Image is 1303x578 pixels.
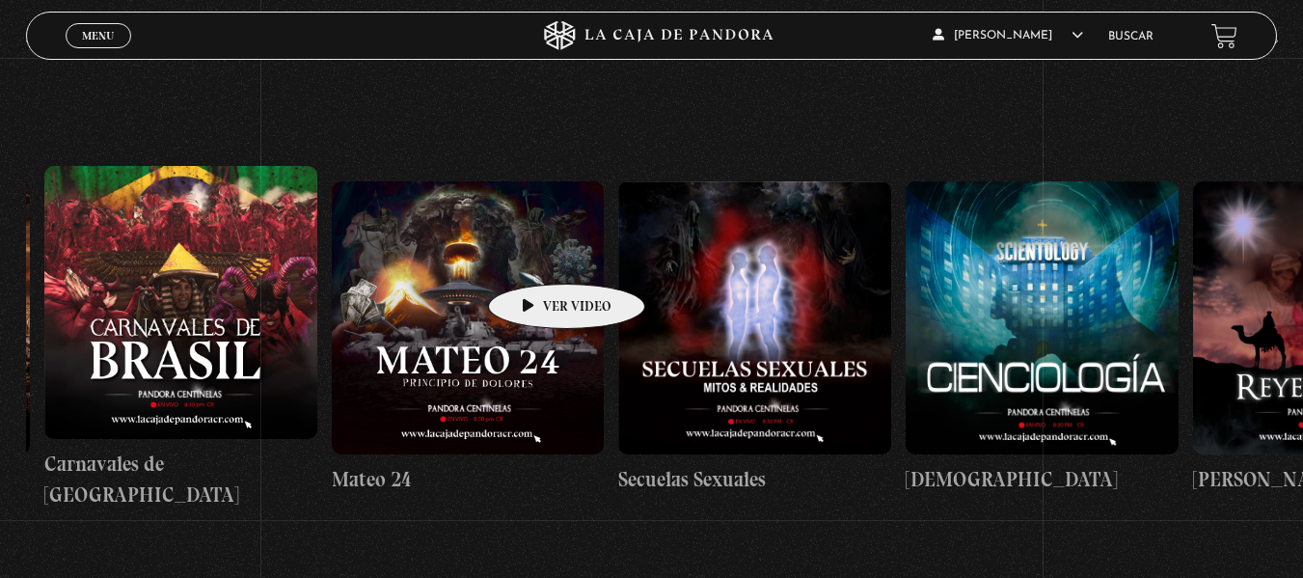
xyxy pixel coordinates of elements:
[26,24,60,58] button: Previous
[44,449,317,509] h4: Carnavales de [GEOGRAPHIC_DATA]
[1244,24,1278,58] button: Next
[906,464,1179,495] h4: [DEMOGRAPHIC_DATA]
[1211,22,1237,48] a: View your shopping cart
[618,464,891,495] h4: Secuelas Sexuales
[75,46,121,60] span: Cerrar
[82,30,114,41] span: Menu
[1108,31,1154,42] a: Buscar
[933,30,1083,41] span: [PERSON_NAME]
[332,464,605,495] h4: Mateo 24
